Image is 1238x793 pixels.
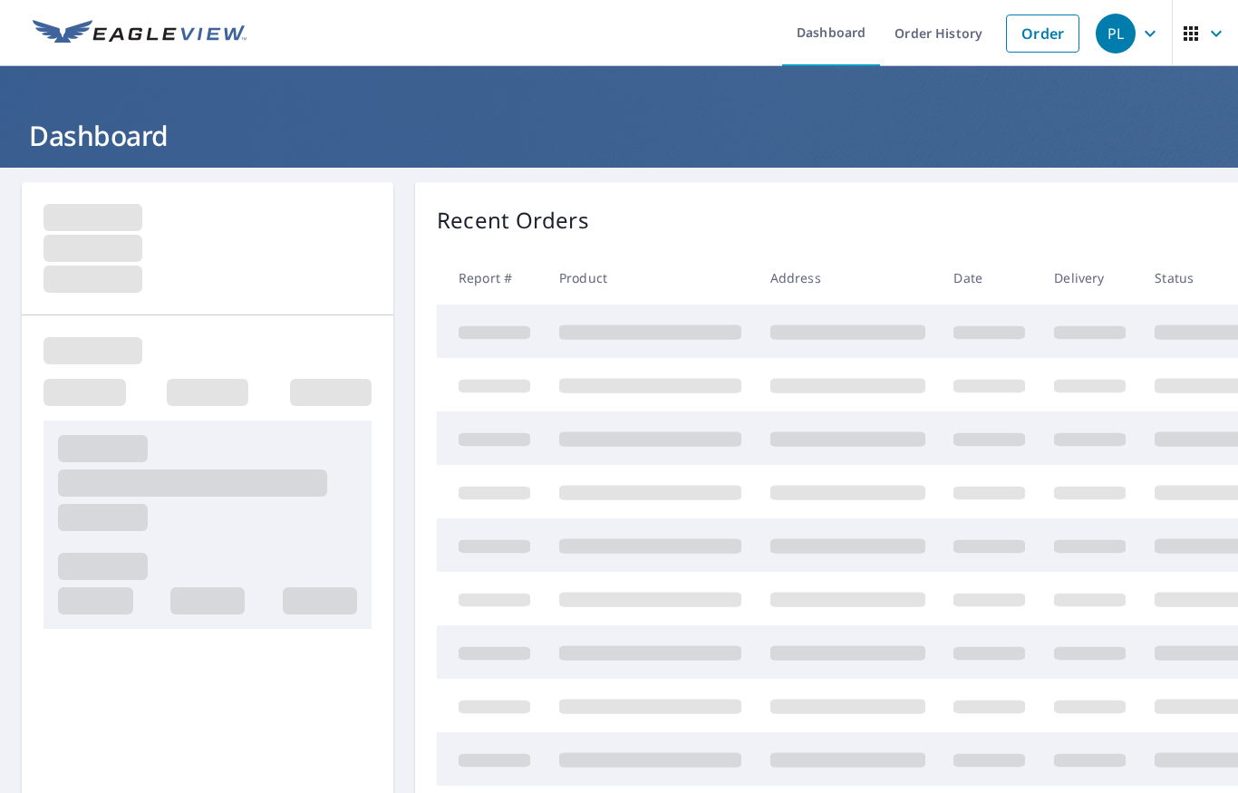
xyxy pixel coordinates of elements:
[437,251,545,305] th: Report #
[756,251,940,305] th: Address
[437,204,589,237] p: Recent Orders
[1040,251,1140,305] th: Delivery
[545,251,756,305] th: Product
[1096,14,1136,53] div: PL
[33,20,247,47] img: EV Logo
[22,117,1216,154] h1: Dashboard
[939,251,1040,305] th: Date
[1006,15,1079,53] a: Order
